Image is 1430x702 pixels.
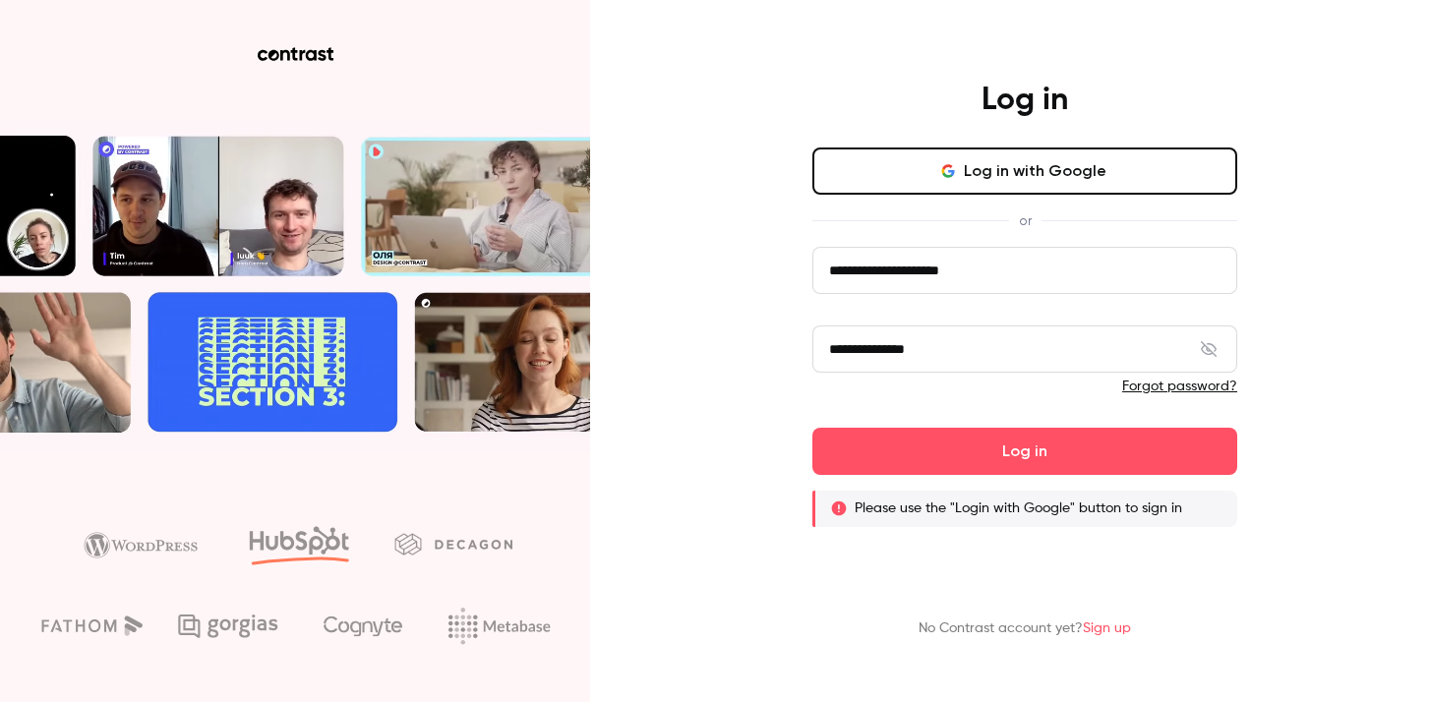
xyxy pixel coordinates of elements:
[812,147,1237,195] button: Log in with Google
[812,428,1237,475] button: Log in
[982,81,1068,120] h4: Log in
[919,618,1131,639] p: No Contrast account yet?
[1122,380,1237,393] a: Forgot password?
[855,498,1182,518] p: Please use the "Login with Google" button to sign in
[1083,621,1131,635] a: Sign up
[394,533,512,555] img: decagon
[1009,210,1042,231] span: or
